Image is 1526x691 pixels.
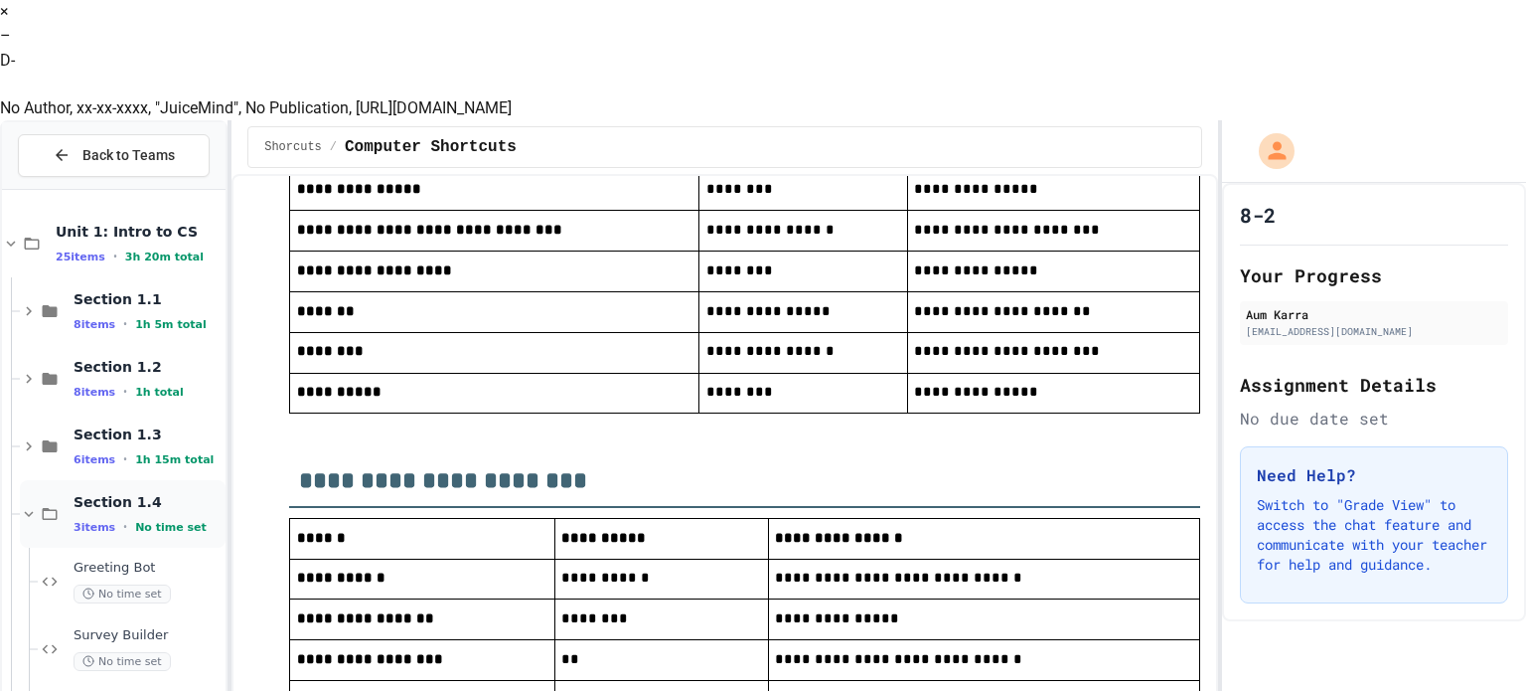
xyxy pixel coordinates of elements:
span: 6 items [74,452,115,465]
span: • [113,249,117,264]
span: 3h 20m total [125,250,204,262]
span: • [123,316,127,332]
span: 3 items [74,520,115,533]
span: • [123,384,127,400]
div: No due date set [1240,407,1508,431]
span: • [123,451,127,467]
span: 1h 15m total [135,452,214,465]
span: • [123,519,127,535]
span: Section 1.4 [74,493,222,511]
span: Shorcuts [264,139,322,155]
span: Section 1.1 [74,290,222,308]
span: 1h 5m total [135,317,207,330]
span: Section 1.2 [74,358,222,376]
span: No time set [74,652,171,671]
span: 25 items [56,250,105,262]
div: Aum Karra [1246,305,1502,323]
button: Back to Teams [18,134,210,177]
span: 1h total [135,385,184,398]
div: My Account [1238,128,1299,174]
span: Section 1.3 [74,426,222,443]
h2: Your Progress [1240,261,1508,289]
span: No time set [135,520,207,533]
span: Computer Shortcuts [345,135,517,159]
span: 8 items [74,317,115,330]
span: Survey Builder [74,627,222,644]
span: Unit 1: Intro to CS [56,223,222,241]
span: 8 items [74,385,115,398]
span: / [330,139,337,155]
h1: 8-2 [1240,201,1276,229]
span: Back to Teams [82,145,175,166]
h3: Need Help? [1257,463,1491,487]
span: Greeting Bot [74,560,222,577]
h2: Assignment Details [1240,371,1508,399]
p: Switch to "Grade View" to access the chat feature and communicate with your teacher for help and ... [1257,495,1491,575]
div: [EMAIL_ADDRESS][DOMAIN_NAME] [1246,324,1502,339]
span: No time set [74,585,171,604]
